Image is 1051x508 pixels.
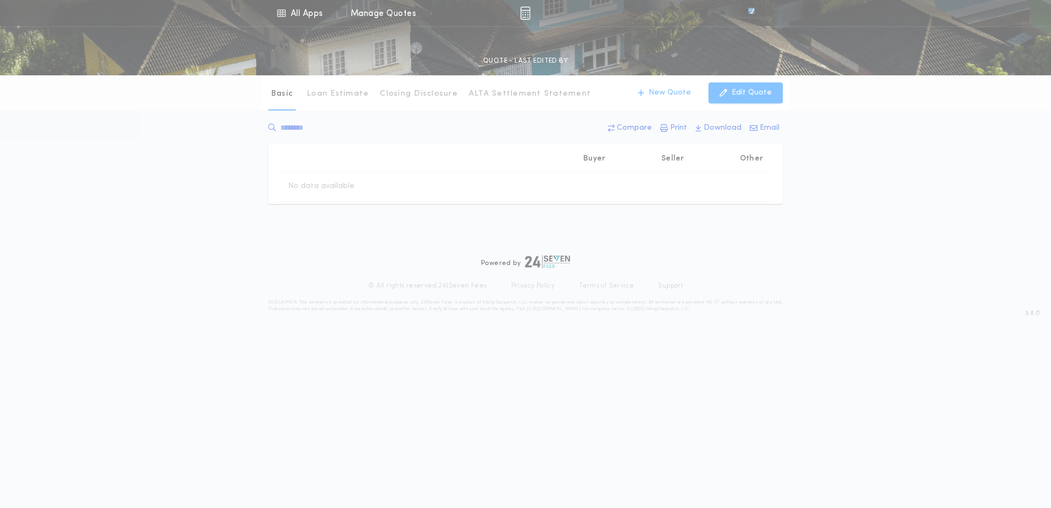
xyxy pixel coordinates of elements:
[746,118,783,138] button: Email
[760,123,779,134] p: Email
[579,281,634,290] a: Terms of Service
[605,118,655,138] button: Compare
[728,8,775,19] img: vs-icon
[268,299,783,312] p: DISCLAIMER: This estimate is provided for informational purposes only. 24|Seven Fees, a product o...
[617,123,652,134] p: Compare
[704,123,742,134] p: Download
[271,89,293,100] p: Basic
[657,118,690,138] button: Print
[527,307,581,311] a: [URL][DOMAIN_NAME]
[481,255,570,268] div: Powered by
[525,255,570,268] img: logo
[658,281,683,290] a: Support
[469,89,591,100] p: ALTA Settlement Statement
[740,153,763,164] p: Other
[380,89,458,100] p: Closing Disclosure
[709,82,783,103] button: Edit Quote
[511,281,555,290] a: Privacy Policy
[368,281,487,290] p: © All rights reserved. 24|Seven Fees
[583,153,605,164] p: Buyer
[1025,308,1040,318] span: 3.8.0
[307,89,369,100] p: Loan Estimate
[692,118,745,138] button: Download
[483,56,568,67] p: QUOTE - LAST EDITED BY
[661,153,684,164] p: Seller
[670,123,687,134] p: Print
[520,7,530,20] img: img
[627,82,702,103] button: New Quote
[649,87,691,98] p: New Quote
[732,87,772,98] p: Edit Quote
[279,172,363,201] td: No data available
